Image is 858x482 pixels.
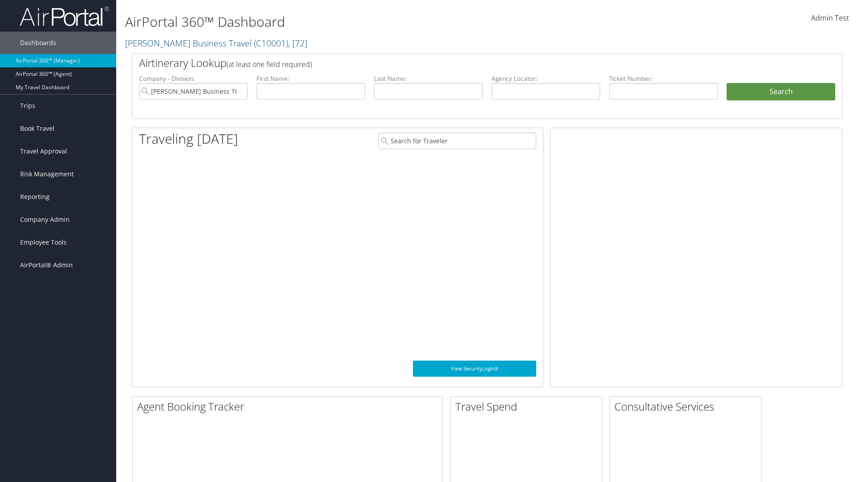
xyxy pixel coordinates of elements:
[20,186,50,208] span: Reporting
[257,74,365,83] label: First Name:
[139,74,248,83] label: Company - Division:
[20,95,35,117] span: Trips
[20,32,56,54] span: Dashboards
[254,37,288,49] span: ( C10001 )
[811,4,849,32] a: Admin Test
[20,140,67,162] span: Travel Approval
[413,361,536,377] a: View SecurityLogic®
[139,129,238,148] h1: Traveling [DATE]
[20,117,55,140] span: Book Travel
[125,12,608,31] h1: AirPortal 360™ Dashboard
[288,37,307,49] span: , [ 72 ]
[20,163,74,185] span: Risk Management
[492,74,600,83] label: Agency Locator:
[20,6,109,27] img: airportal-logo.png
[227,59,312,69] span: (at least one field required)
[374,74,483,83] label: Last Name:
[125,37,307,49] a: [PERSON_NAME] Business Travel
[20,231,67,253] span: Employee Tools
[379,133,536,149] input: Search for Traveler
[614,399,761,414] h2: Consultative Services
[609,74,718,83] label: Ticket Number:
[137,399,442,414] h2: Agent Booking Tracker
[455,399,602,414] h2: Travel Spend
[811,13,849,23] span: Admin Test
[20,254,73,276] span: AirPortal® Admin
[727,83,835,101] button: Search
[139,55,776,71] h2: Airtinerary Lookup
[20,208,70,231] span: Company Admin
